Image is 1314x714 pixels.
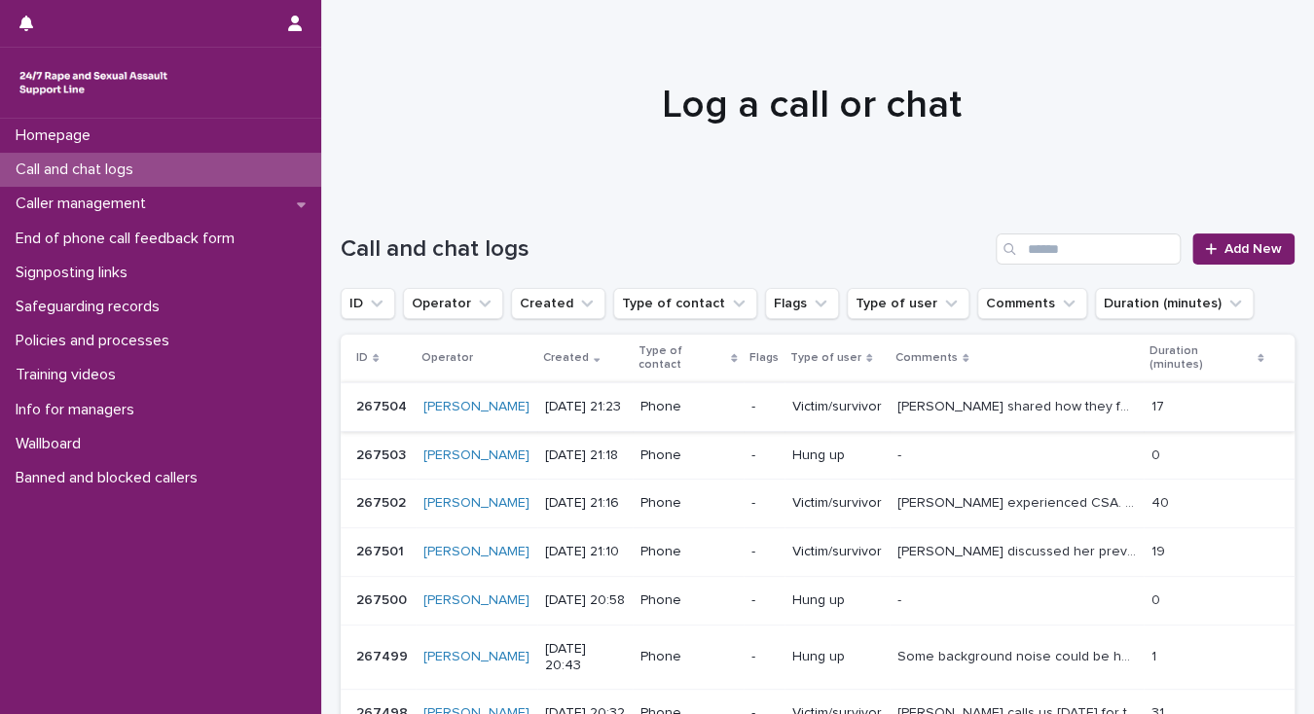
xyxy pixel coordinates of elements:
[613,288,757,319] button: Type of contact
[356,347,368,369] p: ID
[403,288,503,319] button: Operator
[751,495,777,512] p: -
[897,540,1140,560] p: Hannah discussed her previous work and briefly discussed experiencing SV. Hannah explored her tho...
[16,63,171,102] img: rhQMoQhaT3yELyF149Cw
[897,444,905,464] p: -
[639,340,726,376] p: Type of contact
[341,431,1295,480] tr: 267503267503 [PERSON_NAME] [DATE] 21:18Phone-Hung up-- 00
[1224,242,1282,256] span: Add New
[341,382,1295,431] tr: 267504267504 [PERSON_NAME] [DATE] 21:23Phone-Victim/survivor[PERSON_NAME] shared how they feel ab...
[749,347,779,369] p: Flags
[640,495,736,512] p: Phone
[423,544,529,560] a: [PERSON_NAME]
[356,540,408,560] p: 267501
[356,444,410,464] p: 267503
[545,544,625,560] p: [DATE] 21:10
[847,288,969,319] button: Type of user
[765,288,839,319] button: Flags
[751,592,777,609] p: -
[8,298,175,316] p: Safeguarding records
[545,592,625,609] p: [DATE] 20:58
[792,447,882,464] p: Hung up
[1151,589,1164,609] p: 0
[341,235,988,264] h1: Call and chat logs
[341,576,1295,625] tr: 267500267500 [PERSON_NAME] [DATE] 20:58Phone-Hung up-- 00
[792,399,882,415] p: Victim/survivor
[8,126,106,145] p: Homepage
[640,592,736,609] p: Phone
[1192,233,1295,265] a: Add New
[545,447,625,464] p: [DATE] 21:18
[751,544,777,560] p: -
[897,395,1140,415] p: Caller shared how they feel about our technical issues and the mention of SARC's in our intro - c...
[640,447,736,464] p: Phone
[792,649,882,665] p: Hung up
[8,195,162,213] p: Caller management
[897,645,1140,665] p: Some background noise could be heard before the caller hung up
[421,347,473,369] p: Operator
[8,161,149,179] p: Call and chat logs
[792,544,882,560] p: Victim/survivor
[1150,340,1253,376] p: Duration (minutes)
[341,82,1283,128] h1: Log a call or chat
[423,447,529,464] a: [PERSON_NAME]
[640,399,736,415] p: Phone
[8,230,250,248] p: End of phone call feedback form
[423,592,529,609] a: [PERSON_NAME]
[341,625,1295,690] tr: 267499267499 [PERSON_NAME] [DATE] 20:43Phone-Hung upSome background noise could be heard before t...
[977,288,1087,319] button: Comments
[356,395,411,415] p: 267504
[341,480,1295,528] tr: 267502267502 [PERSON_NAME] [DATE] 21:16Phone-Victim/survivor[PERSON_NAME] experienced CSA. We tal...
[751,649,777,665] p: -
[8,366,131,384] p: Training videos
[640,649,736,665] p: Phone
[751,399,777,415] p: -
[423,649,529,665] a: [PERSON_NAME]
[545,495,625,512] p: [DATE] 21:16
[895,347,958,369] p: Comments
[751,447,777,464] p: -
[792,592,882,609] p: Hung up
[8,469,213,487] p: Banned and blocked callers
[545,399,625,415] p: [DATE] 21:23
[341,288,395,319] button: ID
[1151,491,1173,512] p: 40
[897,491,1140,512] p: Hannah experienced CSA. We talked about the impact on her emotions, mental health and relationshi...
[1151,645,1160,665] p: 1
[356,491,410,512] p: 267502
[545,641,625,674] p: [DATE] 20:43
[341,528,1295,577] tr: 267501267501 [PERSON_NAME] [DATE] 21:10Phone-Victim/survivor[PERSON_NAME] discussed her previous ...
[790,347,861,369] p: Type of user
[8,435,96,453] p: Wallboard
[8,332,185,350] p: Policies and processes
[640,544,736,560] p: Phone
[897,589,905,609] p: -
[511,288,605,319] button: Created
[792,495,882,512] p: Victim/survivor
[356,645,412,665] p: 267499
[543,347,589,369] p: Created
[1151,395,1168,415] p: 17
[423,495,529,512] a: [PERSON_NAME]
[8,401,150,419] p: Info for managers
[1095,288,1254,319] button: Duration (minutes)
[1151,540,1169,560] p: 19
[423,399,529,415] a: [PERSON_NAME]
[1151,444,1164,464] p: 0
[8,264,143,282] p: Signposting links
[356,589,411,609] p: 267500
[996,233,1181,265] input: Search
